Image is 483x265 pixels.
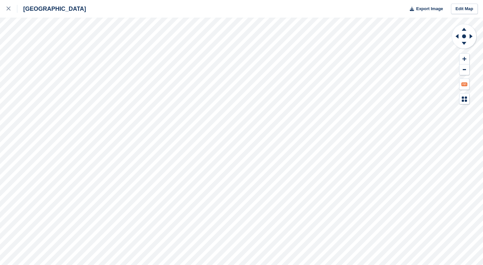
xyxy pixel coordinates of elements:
button: Keyboard Shortcuts [459,79,469,90]
a: Edit Map [451,4,478,14]
button: Zoom Out [459,64,469,75]
span: Export Image [416,6,443,12]
button: Zoom In [459,54,469,64]
div: [GEOGRAPHIC_DATA] [17,5,86,13]
button: Export Image [406,4,443,14]
button: Map Legend [459,94,469,104]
